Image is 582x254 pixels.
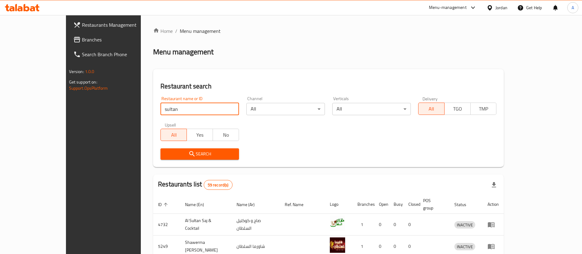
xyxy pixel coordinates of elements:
h2: Menu management [153,47,214,57]
span: Search [165,150,234,158]
span: All [421,104,442,113]
button: All [160,129,187,141]
span: Search Branch Phone [82,51,158,58]
div: Export file [487,178,501,192]
td: 0 [389,214,403,236]
td: 0 [374,214,389,236]
td: صاج و كوكتيل السلطان [232,214,280,236]
a: Branches [68,32,163,47]
span: Restaurants Management [82,21,158,29]
td: 1 [353,214,374,236]
h2: Restaurant search [160,82,496,91]
button: Search [160,148,239,160]
span: Get support on: [69,78,97,86]
th: Closed [403,195,418,214]
div: Total records count [204,180,233,190]
span: Ref. Name [285,201,311,208]
th: Action [483,195,504,214]
div: Menu [488,221,499,228]
span: 1.0.0 [85,68,94,76]
th: Open [374,195,389,214]
label: Upsell [165,123,176,127]
li: / [175,27,177,35]
span: TGO [447,104,468,113]
div: Menu [488,243,499,250]
a: Search Branch Phone [68,47,163,62]
span: Name (En) [185,201,212,208]
span: Status [454,201,474,208]
div: Jordan [495,4,507,11]
span: 59 record(s) [204,182,232,188]
a: Restaurants Management [68,18,163,32]
h2: Restaurants list [158,180,232,190]
div: All [246,103,325,115]
div: All [332,103,411,115]
span: POS group [423,197,442,212]
a: Support.OpsPlatform [69,84,108,92]
button: No [213,129,239,141]
span: Menu management [180,27,221,35]
span: Yes [189,131,210,139]
span: A [572,4,574,11]
td: 0 [403,214,418,236]
th: Branches [353,195,374,214]
span: No [215,131,237,139]
button: TMP [470,103,497,115]
th: Logo [325,195,353,214]
span: Name (Ar) [237,201,263,208]
td: 4732 [153,214,180,236]
div: INACTIVE [454,243,475,250]
div: Menu-management [429,4,467,11]
span: Version: [69,68,84,76]
img: Shawerma Al Sultan [330,237,345,253]
span: Branches [82,36,158,43]
td: Al Sultan Saj & Cocktail [180,214,232,236]
span: ID [158,201,170,208]
nav: breadcrumb [153,27,504,35]
span: INACTIVE [454,243,475,250]
img: Al Sultan Saj & Cocktail [330,216,345,231]
span: TMP [473,104,494,113]
span: INACTIVE [454,221,475,229]
label: Delivery [422,96,438,101]
button: TGO [444,103,471,115]
th: Busy [389,195,403,214]
button: Yes [187,129,213,141]
span: All [163,131,184,139]
button: All [418,103,445,115]
input: Search for restaurant name or ID.. [160,103,239,115]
